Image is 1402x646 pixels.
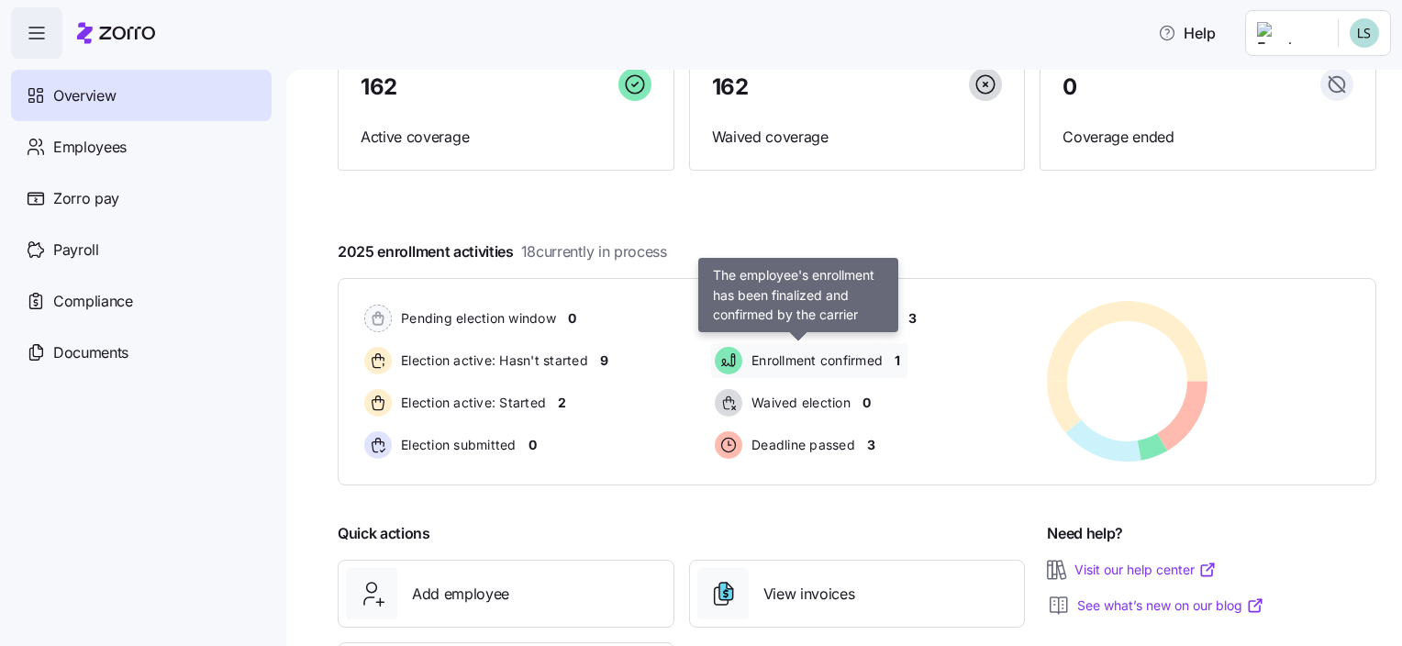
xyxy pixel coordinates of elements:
[763,583,855,606] span: View invoices
[1257,22,1323,44] img: Employer logo
[895,351,900,370] span: 1
[11,121,272,173] a: Employees
[712,126,1003,149] span: Waived coverage
[746,436,855,454] span: Deadline passed
[361,76,397,98] span: 162
[395,309,556,328] span: Pending election window
[1350,18,1379,48] img: d552751acb159096fc10a5bc90168bac
[11,224,272,275] a: Payroll
[712,76,749,98] span: 162
[908,309,917,328] span: 3
[521,240,667,263] span: 18 currently in process
[1143,15,1230,51] button: Help
[1047,522,1123,545] span: Need help?
[600,351,608,370] span: 9
[395,394,546,412] span: Election active: Started
[746,394,851,412] span: Waived election
[11,275,272,327] a: Compliance
[558,394,566,412] span: 2
[395,351,588,370] span: Election active: Hasn't started
[338,240,667,263] span: 2025 enrollment activities
[746,309,896,328] span: Carrier application sent
[412,583,509,606] span: Add employee
[867,436,875,454] span: 3
[568,309,576,328] span: 0
[53,187,119,210] span: Zorro pay
[529,436,537,454] span: 0
[395,436,517,454] span: Election submitted
[1158,22,1216,44] span: Help
[361,126,651,149] span: Active coverage
[53,290,133,313] span: Compliance
[11,327,272,378] a: Documents
[1074,561,1217,579] a: Visit our help center
[11,70,272,121] a: Overview
[1077,596,1264,615] a: See what’s new on our blog
[53,136,127,159] span: Employees
[746,351,883,370] span: Enrollment confirmed
[53,84,116,107] span: Overview
[1063,126,1353,149] span: Coverage ended
[53,341,128,364] span: Documents
[862,394,871,412] span: 0
[1063,76,1077,98] span: 0
[53,239,99,262] span: Payroll
[338,522,430,545] span: Quick actions
[11,173,272,224] a: Zorro pay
